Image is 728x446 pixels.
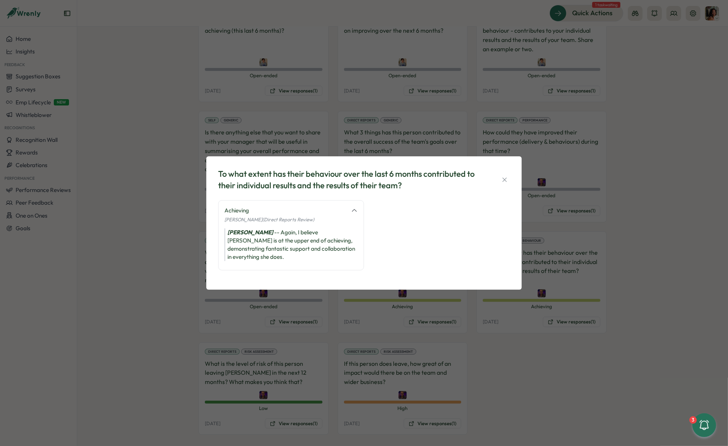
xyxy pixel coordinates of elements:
div: 3 [689,416,697,424]
span: [PERSON_NAME] (Direct Reports Review) [224,217,314,222]
button: 3 [692,413,716,437]
div: Achieving [224,206,347,215]
div: - - Again, I believe [PERSON_NAME] is at the upper end of achieving, demonstrating fantastic supp... [224,228,358,261]
div: To what extent has their behaviour over the last 6 months contributed to their individual results... [218,168,482,191]
i: [PERSON_NAME] [227,229,273,236]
